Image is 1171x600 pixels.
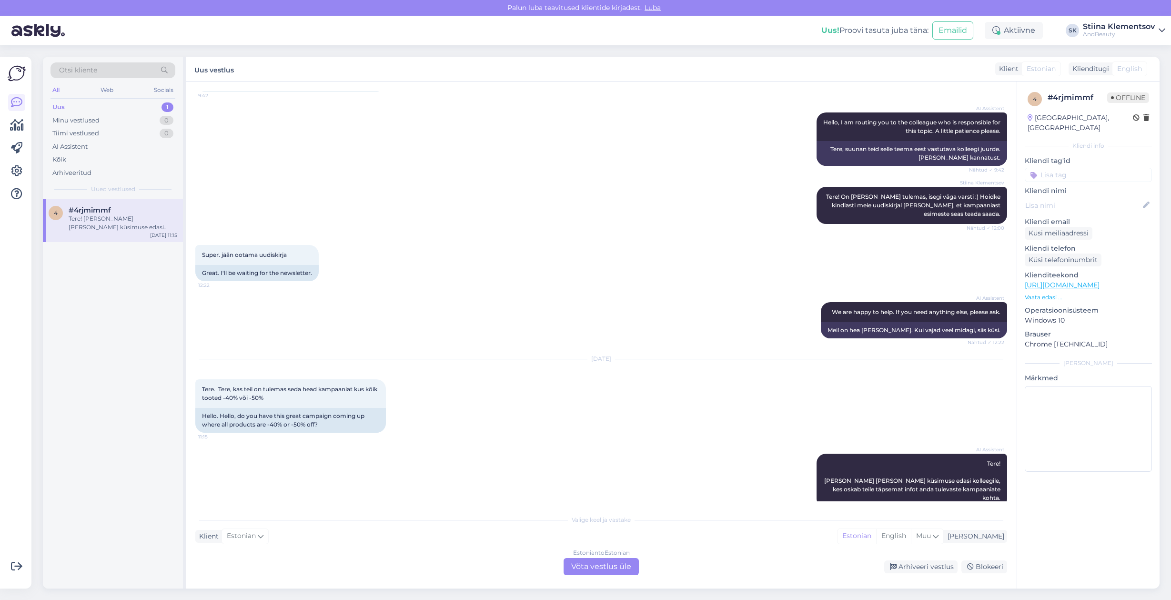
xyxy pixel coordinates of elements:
div: [GEOGRAPHIC_DATA], [GEOGRAPHIC_DATA] [1028,113,1133,133]
span: Otsi kliente [59,65,97,75]
div: # 4rjmimmf [1048,92,1107,103]
div: Võta vestlus üle [564,558,639,575]
span: Estonian [227,531,256,541]
p: Windows 10 [1025,315,1152,325]
span: Nähtud ✓ 12:00 [967,224,1004,232]
span: Uued vestlused [91,185,135,193]
span: Super. jään ootama uudiskirja [202,251,287,258]
div: [DATE] 11:15 [150,232,177,239]
span: Tere! [PERSON_NAME] [PERSON_NAME] küsimuse edasi kolleegile, kes oskab teile täpsemat infot anda ... [824,460,1002,501]
div: [PERSON_NAME] [944,531,1004,541]
div: 0 [160,129,173,138]
label: Uus vestlus [194,62,234,75]
div: Estonian to Estonian [573,549,630,557]
div: Klienditugi [1069,64,1109,74]
div: Kõik [52,155,66,164]
div: AndBeauty [1083,31,1155,38]
span: AI Assistent [969,105,1004,112]
span: Muu [916,531,931,540]
p: Klienditeekond [1025,270,1152,280]
span: Luba [642,3,664,12]
div: 0 [160,116,173,125]
div: Küsi meiliaadressi [1025,227,1092,240]
div: Estonian [838,529,876,543]
b: Uus! [821,26,839,35]
p: Kliendi email [1025,217,1152,227]
span: 4 [1033,95,1037,102]
div: Blokeeri [961,560,1007,573]
span: Offline [1107,92,1149,103]
p: Brauser [1025,329,1152,339]
div: Tere! [PERSON_NAME] [PERSON_NAME] küsimuse edasi kolleegile, kes oskab teile täpsemat infot anda ... [69,214,177,232]
input: Lisa nimi [1025,200,1141,211]
div: [PERSON_NAME] [1025,359,1152,367]
a: Stiina KlementsovAndBeauty [1083,23,1165,38]
span: 12:22 [198,282,234,289]
div: Tere, suunan teid selle teema eest vastutava kolleegi juurde. [PERSON_NAME] kannatust. [817,141,1007,166]
span: #4rjmimmf [69,206,111,214]
div: Kliendi info [1025,142,1152,150]
div: Stiina Klementsov [1083,23,1155,31]
p: Märkmed [1025,373,1152,383]
img: Askly Logo [8,64,26,82]
span: Tere! On [PERSON_NAME] tulemas, isegi väga varsti :) Hoidke kindlasti meie uudiskirjal [PERSON_NA... [826,193,1002,217]
p: Kliendi nimi [1025,186,1152,196]
span: English [1117,64,1142,74]
div: Klient [995,64,1019,74]
div: Web [99,84,115,96]
div: Socials [152,84,175,96]
div: [DATE] [195,355,1007,363]
div: Valige keel ja vastake [195,516,1007,524]
span: 9:42 [198,92,234,99]
div: Uus [52,102,65,112]
p: Kliendi tag'id [1025,156,1152,166]
div: Arhiveeri vestlus [884,560,958,573]
span: 4 [54,209,58,216]
span: Tere. Tere, kas teil on tulemas seda head kampaaniat kus kõik tooted -40% või -50% [202,386,379,401]
div: Arhiveeritud [52,168,91,178]
div: Hello. Hello, do you have this great campaign coming up where all products are -40% or -50% off? [195,408,386,433]
span: Nähtud ✓ 9:42 [969,166,1004,173]
p: Operatsioonisüsteem [1025,305,1152,315]
div: Aktiivne [985,22,1043,39]
div: English [876,529,911,543]
div: AI Assistent [52,142,88,152]
span: Hello, I am routing you to the colleague who is responsible for this topic. A little patience ple... [823,119,1002,134]
span: 11:15 [198,433,234,440]
div: Minu vestlused [52,116,100,125]
a: [URL][DOMAIN_NAME] [1025,281,1100,289]
span: AI Assistent [969,446,1004,453]
span: We are happy to help. If you need anything else, please ask. [832,308,1000,315]
div: SK [1066,24,1079,37]
div: Klient [195,531,219,541]
div: Küsi telefoninumbrit [1025,254,1101,266]
p: Vaata edasi ... [1025,293,1152,302]
div: Proovi tasuta juba täna: [821,25,929,36]
button: Emailid [932,21,973,40]
div: Great. I'll be waiting for the newsletter. [195,265,319,281]
span: Estonian [1027,64,1056,74]
span: Nähtud ✓ 12:22 [968,339,1004,346]
span: AI Assistent [969,295,1004,302]
div: Tiimi vestlused [52,129,99,138]
p: Kliendi telefon [1025,244,1152,254]
input: Lisa tag [1025,168,1152,182]
p: Chrome [TECHNICAL_ID] [1025,339,1152,349]
div: 1 [162,102,173,112]
div: Meil on hea [PERSON_NAME]. Kui vajad veel midagi, siis küsi. [821,322,1007,338]
div: All [50,84,61,96]
span: Stiina Klementsov [960,179,1004,186]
